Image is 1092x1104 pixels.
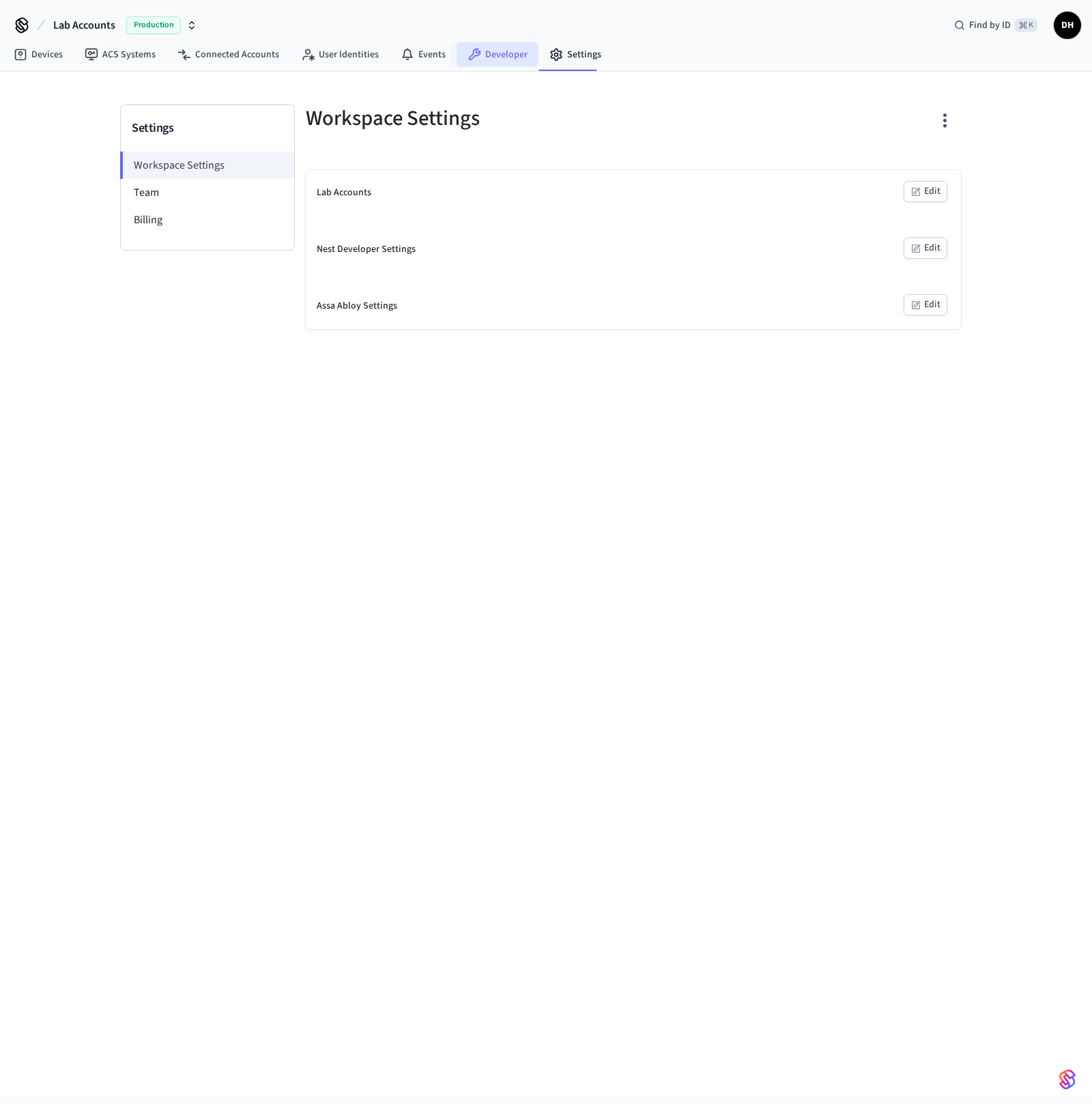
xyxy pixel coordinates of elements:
button: Edit [904,181,947,202]
li: Billing [121,206,294,233]
button: Edit [904,294,947,315]
span: DH [1055,13,1080,38]
div: Assa Abloy Settings [317,299,397,313]
div: Nest Developer Settings [317,242,416,257]
div: Lab Accounts [317,186,371,200]
img: SeamLogoGradient.69752ec5.svg [1059,1068,1076,1090]
button: DH [1054,12,1081,39]
li: Team [121,179,294,206]
a: ACS Systems [74,42,167,67]
a: Events [390,42,457,67]
h3: Settings [132,119,283,138]
li: Workspace Settings [120,152,294,179]
a: Developer [457,42,538,67]
a: User Identities [290,42,390,67]
span: ⌘ K [1015,18,1037,32]
div: Find by ID⌘ K [943,13,1048,38]
a: Devices [3,42,74,67]
button: Edit [904,238,947,259]
span: Find by ID [969,18,1011,32]
a: Settings [538,42,612,67]
a: Connected Accounts [167,42,290,67]
span: Lab Accounts [53,17,115,33]
span: Production [126,16,181,34]
h5: Workspace Settings [306,104,625,132]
